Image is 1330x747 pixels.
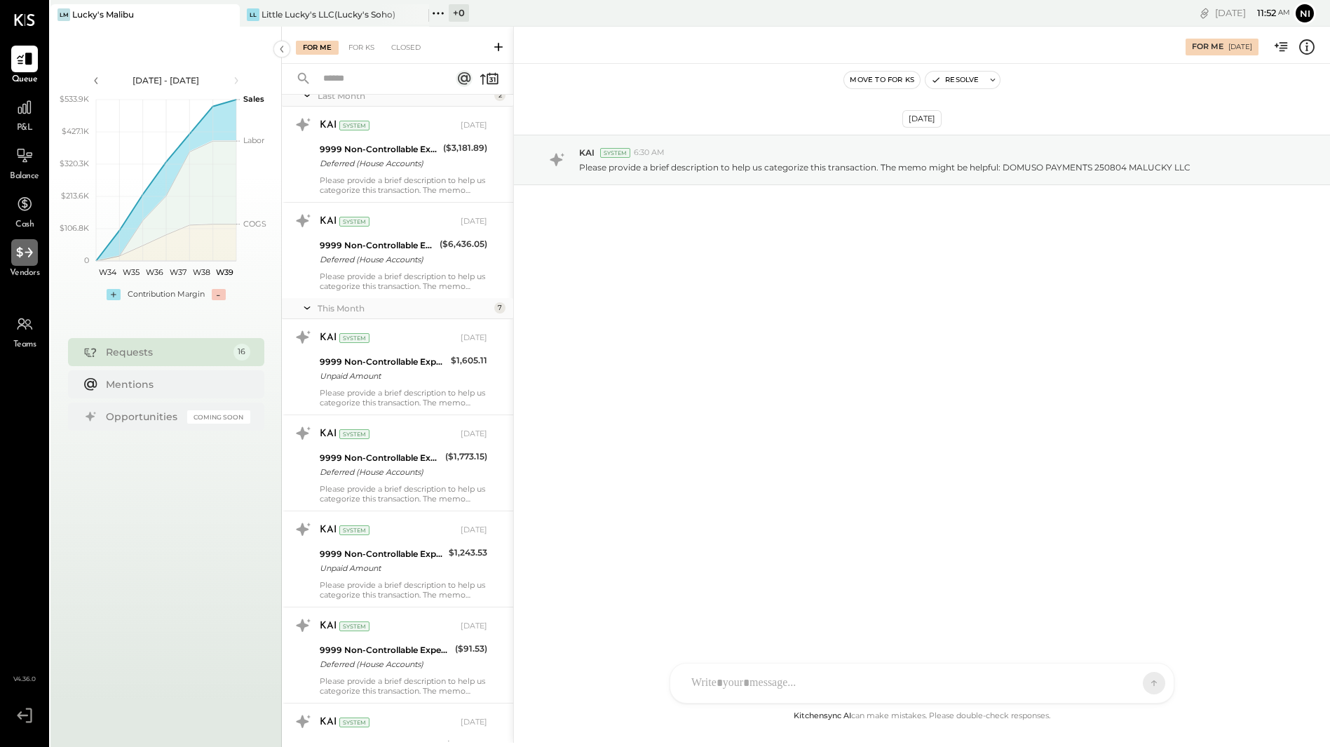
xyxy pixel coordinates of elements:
[461,525,487,536] div: [DATE]
[192,267,210,277] text: W38
[187,410,250,424] div: Coming Soon
[320,271,487,291] div: Please provide a brief description to help us categorize this transaction. The memo might be help...
[455,642,487,656] div: ($91.53)
[449,546,487,560] div: $1,243.53
[318,90,491,102] div: Last Month
[60,159,89,168] text: $320.3K
[320,388,487,408] div: Please provide a brief description to help us categorize this transaction. The memo might be help...
[844,72,920,88] button: Move to for ks
[1,191,48,231] a: Cash
[1,239,48,280] a: Vendors
[445,450,487,464] div: ($1,773.15)
[461,216,487,227] div: [DATE]
[461,621,487,632] div: [DATE]
[320,355,447,369] div: 9999 Non-Controllable Expenses:Other Income and Expenses:To Be Classified P&L
[145,267,163,277] text: W36
[107,74,226,86] div: [DATE] - [DATE]
[440,237,487,251] div: ($6,436.05)
[320,484,487,504] div: Please provide a brief description to help us categorize this transaction. The memo might be help...
[84,255,89,265] text: 0
[128,289,205,300] div: Contribution Margin
[15,219,34,231] span: Cash
[320,715,337,729] div: KAI
[320,465,441,479] div: Deferred (House Accounts)
[1,94,48,135] a: P&L
[320,215,337,229] div: KAI
[494,90,505,101] div: 2
[123,267,140,277] text: W35
[461,429,487,440] div: [DATE]
[902,110,942,128] div: [DATE]
[320,156,439,170] div: Deferred (House Accounts)
[320,175,487,195] div: Please provide a brief description to help us categorize this transaction. The memo might be help...
[99,267,117,277] text: W34
[62,126,89,136] text: $427.1K
[60,223,89,233] text: $106.8K
[320,427,337,441] div: KAI
[1,311,48,351] a: Teams
[339,718,369,727] div: System
[1,46,48,86] a: Queue
[320,369,447,383] div: Unpaid Amount
[320,119,337,133] div: KAI
[243,94,264,104] text: Sales
[212,289,226,300] div: -
[451,354,487,368] div: $1,605.11
[1228,42,1252,52] div: [DATE]
[57,8,70,21] div: LM
[339,121,369,130] div: System
[339,621,369,631] div: System
[461,717,487,728] div: [DATE]
[60,94,89,104] text: $533.9K
[262,8,395,20] div: Little Lucky's LLC(Lucky's Soho)
[106,377,243,391] div: Mentions
[13,339,36,351] span: Teams
[106,345,226,359] div: Requests
[318,302,491,314] div: This Month
[600,148,630,158] div: System
[320,657,451,671] div: Deferred (House Accounts)
[634,147,665,159] span: 6:30 AM
[107,289,121,300] div: +
[449,4,469,22] div: + 0
[579,161,1190,173] p: Please provide a brief description to help us categorize this transaction. The memo might be help...
[72,8,134,20] div: Lucky's Malibu
[10,170,39,183] span: Balance
[320,523,337,537] div: KAI
[320,451,441,465] div: 9999 Non-Controllable Expenses:Other Income and Expenses:To Be Classified P&L
[320,580,487,600] div: Please provide a brief description to help us categorize this transaction. The memo might be help...
[1294,2,1316,25] button: ni
[106,410,180,424] div: Opportunities
[17,122,33,135] span: P&L
[339,333,369,343] div: System
[443,141,487,155] div: ($3,181.89)
[1192,41,1223,53] div: For Me
[320,547,445,561] div: 9999 Non-Controllable Expenses:Other Income and Expenses:To Be Classified P&L
[579,147,595,159] span: KAI
[320,253,435,267] div: Deferred (House Accounts)
[341,41,381,55] div: For KS
[339,525,369,535] div: System
[243,135,264,145] text: Labor
[1197,6,1212,20] div: copy link
[233,344,250,361] div: 16
[1,142,48,183] a: Balance
[215,267,233,277] text: W39
[494,302,505,314] div: 7
[320,561,445,575] div: Unpaid Amount
[296,41,339,55] div: For Me
[925,72,984,88] button: Resolve
[461,120,487,131] div: [DATE]
[243,219,266,229] text: COGS
[169,267,186,277] text: W37
[320,676,487,696] div: Please provide a brief description to help us categorize this transaction. The memo might be help...
[247,8,259,21] div: LL
[1215,6,1290,20] div: [DATE]
[320,643,451,657] div: 9999 Non-Controllable Expenses:Other Income and Expenses:To Be Classified P&L
[384,41,428,55] div: Closed
[320,331,337,345] div: KAI
[339,429,369,439] div: System
[339,217,369,227] div: System
[320,142,439,156] div: 9999 Non-Controllable Expenses:Other Income and Expenses:To Be Classified P&L
[461,332,487,344] div: [DATE]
